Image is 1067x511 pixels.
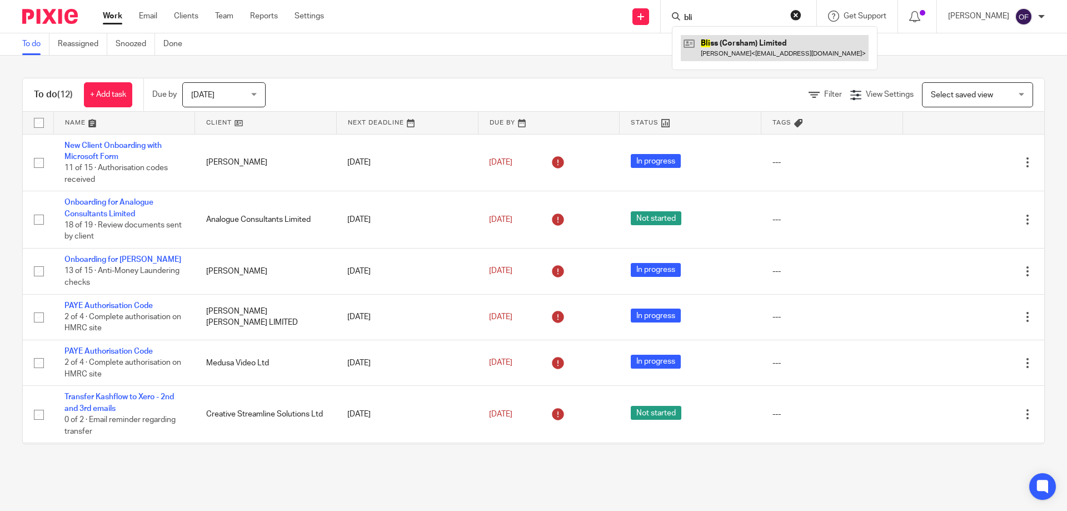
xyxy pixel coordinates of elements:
[336,386,478,443] td: [DATE]
[58,33,107,55] a: Reassigned
[195,294,337,340] td: [PERSON_NAME] [PERSON_NAME] LIMITED
[152,89,177,100] p: Due by
[489,359,512,367] span: [DATE]
[772,358,892,369] div: ---
[489,216,512,224] span: [DATE]
[195,340,337,386] td: Medusa Video Ltd
[336,294,478,340] td: [DATE]
[64,393,174,412] a: Transfer Kashflow to Xero - 2nd and 3rd emails
[772,409,892,420] div: ---
[64,359,181,379] span: 2 of 4 · Complete authorisation on HMRC site
[772,120,791,126] span: Tags
[64,256,181,264] a: Onboarding for [PERSON_NAME]
[948,11,1009,22] p: [PERSON_NAME]
[174,11,198,22] a: Clients
[64,302,153,310] a: PAYE Authorisation Code
[139,11,157,22] a: Email
[22,33,49,55] a: To do
[64,267,180,287] span: 13 of 15 · Anti-Money Laundering checks
[64,221,182,241] span: 18 of 19 · Review documents sent by client
[631,355,681,369] span: In progress
[336,340,478,386] td: [DATE]
[489,267,512,275] span: [DATE]
[336,134,478,191] td: [DATE]
[489,313,512,321] span: [DATE]
[336,191,478,249] td: [DATE]
[772,311,892,323] div: ---
[64,199,153,217] a: Onboarding for Analogue Consultants Limited
[631,309,681,323] span: In progress
[64,164,168,183] span: 11 of 15 · Authorisation codes received
[844,12,886,20] span: Get Support
[195,134,337,191] td: [PERSON_NAME]
[64,313,181,333] span: 2 of 4 · Complete authorisation on HMRC site
[195,191,337,249] td: Analogue Consultants Limited
[163,33,191,55] a: Done
[631,406,681,420] span: Not started
[824,91,842,98] span: Filter
[57,90,73,99] span: (12)
[250,11,278,22] a: Reports
[931,91,993,99] span: Select saved view
[195,386,337,443] td: Creative Streamline Solutions Ltd
[191,91,215,99] span: [DATE]
[683,13,783,23] input: Search
[336,443,478,500] td: [DATE]
[64,142,162,161] a: New Client Onboarding with Microsoft Form
[103,11,122,22] a: Work
[195,249,337,294] td: [PERSON_NAME]
[64,348,153,355] a: PAYE Authorisation Code
[772,157,892,168] div: ---
[1015,8,1033,26] img: svg%3E
[772,266,892,277] div: ---
[489,158,512,166] span: [DATE]
[195,443,337,500] td: Proclean Bath & Wiltshire Ltd
[631,154,681,168] span: In progress
[489,410,512,418] span: [DATE]
[631,263,681,277] span: In progress
[116,33,155,55] a: Snoozed
[295,11,324,22] a: Settings
[631,211,681,225] span: Not started
[336,249,478,294] td: [DATE]
[772,214,892,225] div: ---
[64,416,176,435] span: 0 of 2 · Email reminder regarding transfer
[34,89,73,101] h1: To do
[84,82,132,107] a: + Add task
[866,91,914,98] span: View Settings
[790,9,801,21] button: Clear
[22,9,78,24] img: Pixie
[215,11,233,22] a: Team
